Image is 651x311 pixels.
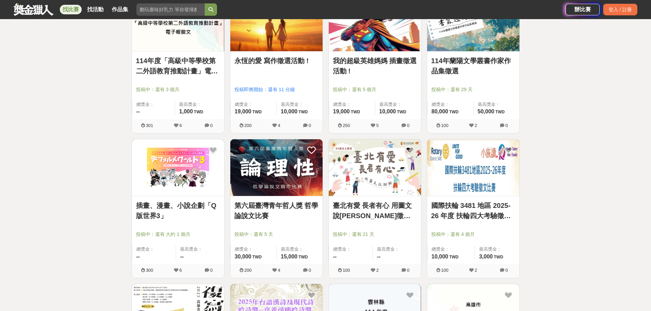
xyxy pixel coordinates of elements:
span: 5 [376,123,379,128]
span: 30,000 [235,254,252,259]
a: 臺北有愛 長者有心 用圖文說[PERSON_NAME]徵件活動 [333,200,417,221]
span: 最高獎金： [281,101,318,108]
span: 最高獎金： [179,101,220,108]
span: 80,000 [432,109,448,114]
img: Cover Image [230,139,323,196]
span: TWD [252,110,261,114]
img: Cover Image [329,139,421,196]
span: 10,000 [281,109,298,114]
img: Cover Image [132,139,224,196]
span: 3,000 [479,254,493,259]
span: 最高獎金： [379,101,417,108]
span: 投稿中：還有 5 天 [234,231,318,238]
span: 50,000 [478,109,494,114]
span: TWD [449,255,458,259]
span: 4 [278,123,280,128]
span: TWD [397,110,406,114]
span: -- [333,254,337,259]
span: TWD [449,110,458,114]
span: TWD [194,110,203,114]
input: 翻玩臺味好乳力 等你發揮創意！ [136,3,205,16]
span: 總獎金： [136,101,171,108]
span: 投稿中：還有 大約 1 個月 [136,231,220,238]
a: Cover Image [427,139,519,197]
span: 最高獎金： [479,246,515,253]
a: 找比賽 [60,5,82,14]
div: 登入 / 註冊 [603,4,637,15]
span: 19,000 [235,109,252,114]
span: 0 [309,268,311,273]
span: 200 [244,268,252,273]
span: 投稿中：還有 29 天 [431,86,515,93]
a: Cover Image [230,139,323,197]
span: 2 [376,268,379,273]
span: 0 [505,123,508,128]
a: 我的超級英雄媽媽 插畫徵選活動 ! [333,56,417,76]
span: 6 [179,123,182,128]
span: 最高獎金： [377,246,417,253]
span: 10,000 [432,254,448,259]
span: 4 [278,268,280,273]
span: 總獎金： [136,246,172,253]
span: TWD [298,255,308,259]
a: 114年蘭陽文學叢書作家作品集徵選 [431,56,515,76]
span: 15,000 [281,254,298,259]
a: 114年度「高級中等學校第二外語教育推動計畫」電子報徵文 [136,56,220,76]
a: 永恆的愛 寫作徵選活動 ! [234,56,318,66]
a: 辦比賽 [566,4,600,15]
span: 投稿中：還有 3 個月 [136,86,220,93]
span: 0 [210,123,213,128]
img: Cover Image [427,139,519,196]
a: Cover Image [132,139,224,197]
span: 200 [244,123,252,128]
span: TWD [351,110,360,114]
span: -- [136,254,140,259]
span: 投稿中：還有 5 個月 [333,86,417,93]
span: 投稿中：還有 21 天 [333,231,417,238]
span: 2 [475,268,477,273]
a: Cover Image [329,139,421,197]
span: 總獎金： [333,101,371,108]
span: 總獎金： [432,101,469,108]
span: 最高獎金： [180,246,220,253]
a: 第六屆臺灣青年哲人獎 哲學論說文比賽 [234,200,318,221]
span: 0 [407,268,409,273]
span: 10,000 [379,109,396,114]
span: 100 [441,268,449,273]
span: -- [180,254,184,259]
span: TWD [495,110,504,114]
span: 0 [309,123,311,128]
span: 19,000 [333,109,350,114]
span: 投稿中：還有 4 個月 [431,231,515,238]
span: -- [377,254,381,259]
span: 總獎金： [235,101,272,108]
span: 0 [407,123,409,128]
span: 最高獎金： [478,101,515,108]
span: 最高獎金： [281,246,318,253]
span: 總獎金： [333,246,369,253]
span: 100 [343,268,350,273]
span: 總獎金： [235,246,272,253]
a: 國際扶輪 3481 地區 2025-26 年度 扶輪四大考驗徵文比賽 [431,200,515,221]
span: TWD [298,110,308,114]
span: 總獎金： [432,246,471,253]
span: -- [136,109,140,114]
span: 1,000 [179,109,193,114]
span: 301 [146,123,153,128]
span: TWD [252,255,261,259]
a: 找活動 [84,5,106,14]
span: TWD [494,255,503,259]
span: 250 [343,123,350,128]
span: 2 [475,123,477,128]
a: 插畫、漫畫、小說企劃「Q版世界3」 [136,200,220,221]
span: 100 [441,123,449,128]
span: 300 [146,268,153,273]
span: 0 [505,268,508,273]
span: 6 [179,268,182,273]
span: 投稿即將開始：還有 11 分鐘 [234,86,318,93]
a: 作品集 [109,5,131,14]
span: 0 [210,268,213,273]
